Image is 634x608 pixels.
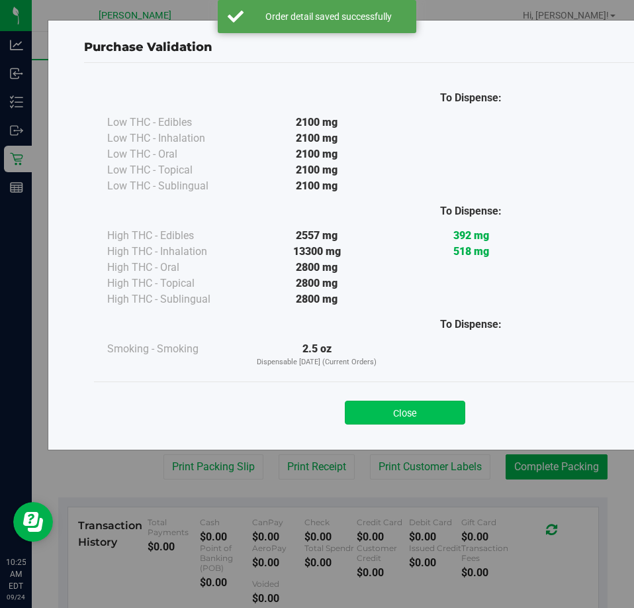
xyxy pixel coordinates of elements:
div: To Dispense: [394,317,548,332]
div: Low THC - Inhalation [107,130,240,146]
div: To Dispense: [394,90,548,106]
div: 2800 mg [240,291,394,307]
strong: 518 mg [453,245,489,258]
div: 2100 mg [240,146,394,162]
iframe: Resource center [13,502,53,542]
div: 2100 mg [240,178,394,194]
div: 2800 mg [240,276,394,291]
button: Close [345,401,465,425]
div: Smoking - Smoking [107,341,240,357]
div: Low THC - Topical [107,162,240,178]
div: Low THC - Oral [107,146,240,162]
div: High THC - Edibles [107,228,240,244]
div: High THC - Oral [107,260,240,276]
div: Order detail saved successfully [251,10,406,23]
div: 2100 mg [240,115,394,130]
div: 2.5 oz [240,341,394,368]
p: Dispensable [DATE] (Current Orders) [240,357,394,368]
div: Low THC - Edibles [107,115,240,130]
div: 2800 mg [240,260,394,276]
div: 13300 mg [240,244,394,260]
div: High THC - Sublingual [107,291,240,307]
div: 2557 mg [240,228,394,244]
div: High THC - Topical [107,276,240,291]
strong: 392 mg [453,229,489,242]
div: High THC - Inhalation [107,244,240,260]
div: 2100 mg [240,162,394,178]
span: Purchase Validation [84,40,212,54]
div: To Dispense: [394,203,548,219]
div: 2100 mg [240,130,394,146]
div: Low THC - Sublingual [107,178,240,194]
